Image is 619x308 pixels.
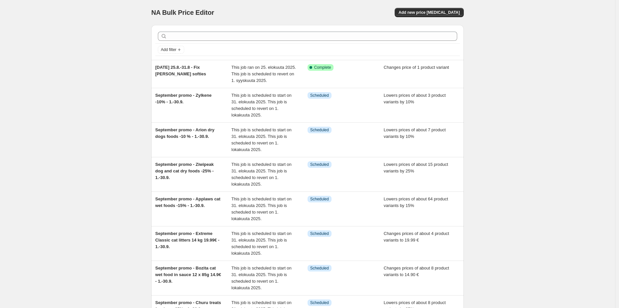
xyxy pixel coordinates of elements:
span: September promo - Bozita cat wet food in sauce 12 x 85g 14.9€ - 1.-30.9. [155,266,221,284]
span: This job ran on 25. elokuuta 2025. This job is scheduled to revert on 1. syyskuuta 2025. [232,65,296,83]
span: Lowers prices of about 64 product variants by 15% [384,196,448,208]
span: Changes prices of about 8 product variants to 14.90 € [384,266,449,277]
span: September promo - Ziwipeak dog and cat dry foods -25% - 1.-30.9. [155,162,214,180]
span: Lowers prices of about 7 product variants by 10% [384,127,446,139]
span: Scheduled [310,266,329,271]
span: September promo - Extreme Classic cat litters 14 kg 19.99€ - 1.-30.9. [155,231,219,249]
span: Scheduled [310,231,329,236]
span: Add filter [161,47,176,52]
span: This job is scheduled to start on 31. elokuuta 2025. This job is scheduled to revert on 1. lokaku... [232,196,292,221]
span: This job is scheduled to start on 31. elokuuta 2025. This job is scheduled to revert on 1. lokaku... [232,127,292,152]
span: This job is scheduled to start on 31. elokuuta 2025. This job is scheduled to revert on 1. lokaku... [232,162,292,187]
span: Lowers prices of about 15 product variants by 25% [384,162,448,173]
span: This job is scheduled to start on 31. elokuuta 2025. This job is scheduled to revert on 1. lokaku... [232,266,292,290]
span: September promo - Applaws cat wet foods -15% - 1.-30.9. [155,196,220,208]
span: September promo - Arion dry dogs foods -10 % - 1.-30.9. [155,127,214,139]
span: Lowers prices of about 3 product variants by 10% [384,93,446,104]
span: Scheduled [310,300,329,305]
span: Complete [314,65,331,70]
span: Changes prices of about 4 product variants to 19.99 € [384,231,449,243]
span: This job is scheduled to start on 31. elokuuta 2025. This job is scheduled to revert on 1. lokaku... [232,231,292,256]
span: [DATE] 25.8.-31.8 - Fix [PERSON_NAME] softies [155,65,206,76]
span: Scheduled [310,196,329,202]
span: September promo - Zylkene -10% - 1.-30.9. [155,93,211,104]
span: NA Bulk Price Editor [151,9,214,16]
span: Add new price [MEDICAL_DATA] [399,10,460,15]
span: Scheduled [310,93,329,98]
span: Changes price of 1 product variant [384,65,449,70]
button: Add new price [MEDICAL_DATA] [395,8,464,17]
span: Scheduled [310,127,329,133]
span: This job is scheduled to start on 31. elokuuta 2025. This job is scheduled to revert on 1. lokaku... [232,93,292,117]
button: Add filter [158,46,184,54]
span: Scheduled [310,162,329,167]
